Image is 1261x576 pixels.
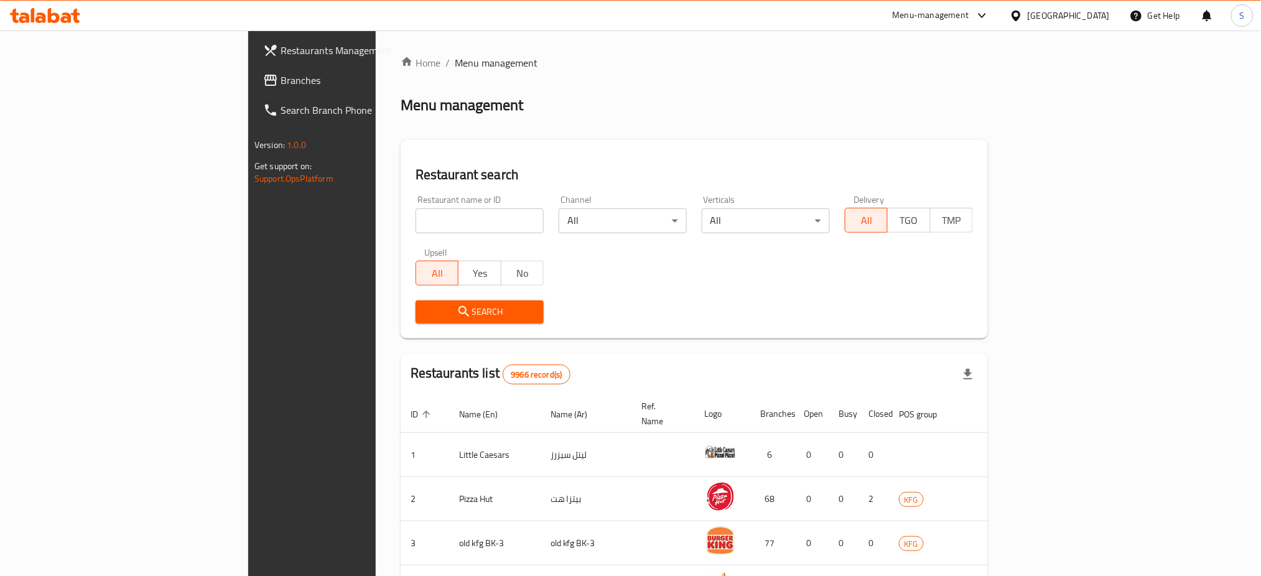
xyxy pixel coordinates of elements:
[401,95,523,115] h2: Menu management
[751,521,794,565] td: 77
[253,35,459,65] a: Restaurants Management
[695,395,751,433] th: Logo
[416,208,544,233] input: Search for restaurant name or ID..
[506,264,539,282] span: No
[559,208,687,233] div: All
[702,208,830,233] div: All
[287,137,306,153] span: 1.0.0
[930,208,973,233] button: TMP
[458,261,501,286] button: Yes
[887,208,930,233] button: TGO
[253,65,459,95] a: Branches
[426,304,534,320] span: Search
[449,521,541,565] td: old kfg BK-3
[421,264,454,282] span: All
[854,195,885,204] label: Delivery
[541,477,632,521] td: بيتزا هت
[455,55,537,70] span: Menu management
[1240,9,1245,22] span: S
[424,248,447,257] label: Upsell
[859,521,889,565] td: 0
[541,433,632,477] td: ليتل سيزرز
[281,73,449,88] span: Branches
[411,407,434,422] span: ID
[449,477,541,521] td: Pizza Hut
[401,55,988,70] nav: breadcrumb
[254,170,333,187] a: Support.OpsPlatform
[705,525,736,556] img: old kfg BK-3
[459,407,514,422] span: Name (En)
[794,433,829,477] td: 0
[503,369,569,381] span: 9966 record(s)
[551,407,603,422] span: Name (Ar)
[501,261,544,286] button: No
[751,477,794,521] td: 68
[254,158,312,174] span: Get support on:
[1028,9,1110,22] div: [GEOGRAPHIC_DATA]
[893,211,925,230] span: TGO
[829,433,859,477] td: 0
[829,477,859,521] td: 0
[859,395,889,433] th: Closed
[859,433,889,477] td: 0
[411,364,570,384] h2: Restaurants list
[416,165,973,184] h2: Restaurant search
[794,521,829,565] td: 0
[503,365,570,384] div: Total records count
[751,395,794,433] th: Branches
[281,43,449,58] span: Restaurants Management
[845,208,888,233] button: All
[541,521,632,565] td: old kfg BK-3
[705,481,736,512] img: Pizza Hut
[416,300,544,323] button: Search
[829,521,859,565] td: 0
[642,399,680,429] span: Ref. Name
[893,8,969,23] div: Menu-management
[705,437,736,468] img: Little Caesars
[449,433,541,477] td: Little Caesars
[829,395,859,433] th: Busy
[936,211,968,230] span: TMP
[253,95,459,125] a: Search Branch Phone
[900,493,923,507] span: KFG
[900,537,923,551] span: KFG
[859,477,889,521] td: 2
[751,433,794,477] td: 6
[953,360,983,389] div: Export file
[463,264,496,282] span: Yes
[254,137,285,153] span: Version:
[850,211,883,230] span: All
[281,103,449,118] span: Search Branch Phone
[899,407,953,422] span: POS group
[794,395,829,433] th: Open
[794,477,829,521] td: 0
[416,261,458,286] button: All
